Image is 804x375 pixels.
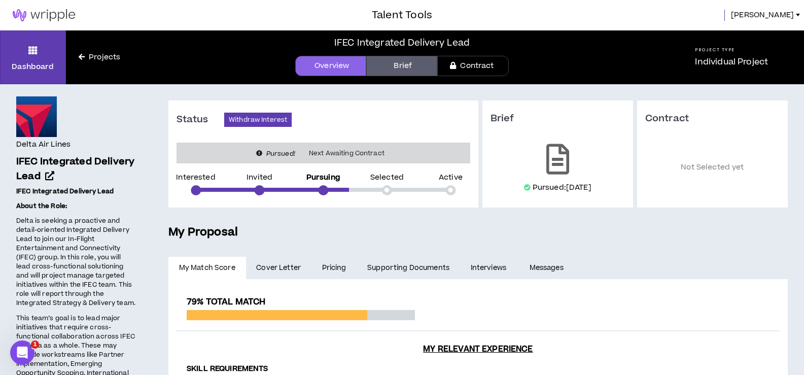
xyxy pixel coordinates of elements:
[187,296,265,308] span: 79% Total Match
[16,187,114,196] strong: IFEC Integrated Delivery Lead
[519,257,576,279] a: Messages
[168,257,246,279] a: My Match Score
[187,364,770,374] h4: Skill Requirements
[16,216,135,308] span: Delta is seeking a proactive and detail-oriented Integrated Delivery Lead to join our In-Flight E...
[66,52,133,63] a: Projects
[372,8,432,23] h3: Talent Tools
[224,113,292,127] button: Withdraw Interest
[16,201,67,211] strong: About the Role:
[10,340,34,365] iframe: Intercom live chat
[695,47,768,53] h5: Project Type
[177,114,224,126] h3: Status
[295,56,366,76] a: Overview
[533,183,591,193] p: Pursued: [DATE]
[439,174,463,181] p: Active
[437,56,508,76] a: Contract
[16,139,71,150] h4: Delta Air Lines
[247,174,272,181] p: Invited
[176,174,215,181] p: Interested
[16,155,136,184] a: IFEC Integrated Delivery Lead
[16,155,134,183] span: IFEC Integrated Delivery Lead
[695,56,768,68] p: Individual Project
[370,174,404,181] p: Selected
[12,61,54,72] p: Dashboard
[334,36,470,50] div: IFEC Integrated Delivery Lead
[311,257,357,279] a: Pricing
[168,224,788,241] h5: My Proposal
[645,113,780,125] h3: Contract
[177,344,780,354] h3: My Relevant Experience
[357,257,460,279] a: Supporting Documents
[366,56,437,76] a: Brief
[303,148,391,158] span: Next Awaiting Contract
[306,174,340,181] p: Pursuing
[266,149,295,158] i: Pursued!
[645,140,780,195] p: Not Selected yet
[460,257,519,279] a: Interviews
[491,113,625,125] h3: Brief
[256,262,301,274] span: Cover Letter
[731,10,794,21] span: [PERSON_NAME]
[31,340,39,349] span: 1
